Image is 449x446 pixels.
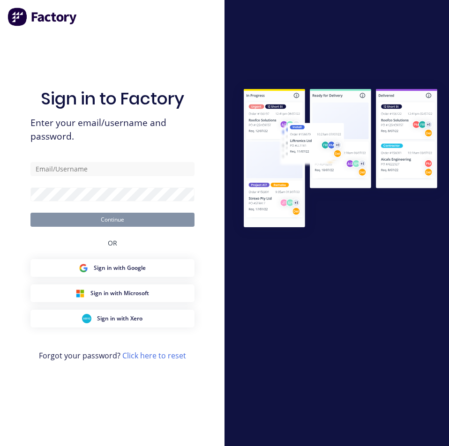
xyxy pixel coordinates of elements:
button: Microsoft Sign inSign in with Microsoft [30,284,195,302]
h1: Sign in to Factory [41,89,184,109]
img: Factory [7,7,78,26]
img: Xero Sign in [82,314,91,323]
img: Microsoft Sign in [75,289,85,298]
img: Sign in [232,78,449,240]
span: Sign in with Google [94,264,146,272]
button: Xero Sign inSign in with Xero [30,310,195,327]
span: Sign in with Microsoft [90,289,149,297]
span: Forgot your password? [39,350,186,361]
span: Sign in with Xero [97,314,142,323]
button: Google Sign inSign in with Google [30,259,195,277]
span: Enter your email/username and password. [30,116,195,143]
img: Google Sign in [79,263,88,273]
input: Email/Username [30,162,195,176]
div: OR [108,227,117,259]
button: Continue [30,213,195,227]
a: Click here to reset [122,350,186,361]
